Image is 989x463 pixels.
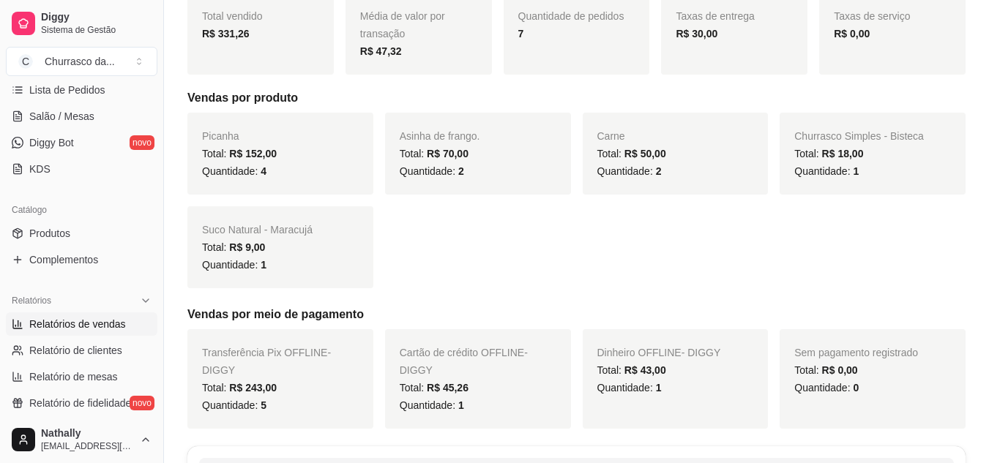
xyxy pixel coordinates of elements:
[597,364,666,376] span: Total:
[853,382,859,394] span: 0
[29,317,126,331] span: Relatórios de vendas
[6,157,157,181] a: KDS
[822,364,858,376] span: R$ 0,00
[597,347,721,358] span: Dinheiro OFFLINE - DIGGY
[29,252,98,267] span: Complementos
[29,369,118,384] span: Relatório de mesas
[458,165,464,177] span: 2
[202,148,277,159] span: Total:
[400,399,464,411] span: Quantidade:
[6,339,157,362] a: Relatório de clientes
[202,347,331,376] span: Transferência Pix OFFLINE - DIGGY
[29,109,94,124] span: Salão / Mesas
[360,10,445,39] span: Média de valor por transação
[261,399,266,411] span: 5
[41,427,134,440] span: Nathally
[261,259,266,271] span: 1
[229,148,277,159] span: R$ 152,00
[822,148,864,159] span: R$ 18,00
[229,382,277,394] span: R$ 243,00
[427,382,469,394] span: R$ 45,26
[6,248,157,271] a: Complementos
[458,399,464,411] span: 1
[853,165,859,177] span: 1
[834,10,910,22] span: Taxas de serviço
[400,347,528,376] span: Cartão de crédito OFFLINE - DIGGY
[427,148,469,159] span: R$ 70,00
[676,28,717,39] strong: R$ 30,00
[6,312,157,336] a: Relatórios de vendas
[518,10,624,22] span: Quantidade de pedidos
[794,364,857,376] span: Total:
[400,130,480,142] span: Asinha de frango.
[261,165,266,177] span: 4
[187,306,966,323] h5: Vendas por meio de pagamento
[6,6,157,41] a: DiggySistema de Gestão
[29,396,131,410] span: Relatório de fidelidade
[202,224,313,236] span: Suco Natural - Maracujá
[624,148,666,159] span: R$ 50,00
[202,259,266,271] span: Quantidade:
[202,382,277,394] span: Total:
[202,10,263,22] span: Total vendido
[794,382,859,394] span: Quantidade:
[518,28,524,39] strong: 7
[400,148,469,159] span: Total:
[400,165,464,177] span: Quantidade:
[18,54,33,69] span: C
[794,165,859,177] span: Quantidade:
[360,45,402,57] strong: R$ 47,32
[41,440,134,452] span: [EMAIL_ADDRESS][DOMAIN_NAME]
[794,130,924,142] span: Churrasco Simples - Bisteca
[6,131,157,154] a: Diggy Botnovo
[597,382,662,394] span: Quantidade:
[6,47,157,76] button: Select a team
[400,382,469,394] span: Total:
[794,148,863,159] span: Total:
[794,347,918,358] span: Sem pagamento registrado
[6,391,157,415] a: Relatório de fidelidadenovo
[6,105,157,128] a: Salão / Mesas
[202,28,250,39] strong: R$ 331,26
[29,83,105,97] span: Lista de Pedidos
[41,24,152,36] span: Sistema de Gestão
[229,241,265,253] span: R$ 9,00
[12,295,51,306] span: Relatórios
[6,198,157,222] div: Catálogo
[597,148,666,159] span: Total:
[202,241,265,253] span: Total:
[834,28,870,39] strong: R$ 0,00
[6,422,157,457] button: Nathally[EMAIL_ADDRESS][DOMAIN_NAME]
[6,78,157,102] a: Lista de Pedidos
[187,89,966,107] h5: Vendas por produto
[656,165,662,177] span: 2
[597,165,662,177] span: Quantidade:
[202,130,239,142] span: Picanha
[6,365,157,388] a: Relatório de mesas
[6,222,157,245] a: Produtos
[29,162,51,176] span: KDS
[29,226,70,241] span: Produtos
[624,364,666,376] span: R$ 43,00
[676,10,754,22] span: Taxas de entrega
[45,54,115,69] div: Churrasco da ...
[656,382,662,394] span: 1
[202,399,266,411] span: Quantidade:
[202,165,266,177] span: Quantidade:
[597,130,625,142] span: Carne
[29,343,122,358] span: Relatório de clientes
[29,135,74,150] span: Diggy Bot
[41,11,152,24] span: Diggy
